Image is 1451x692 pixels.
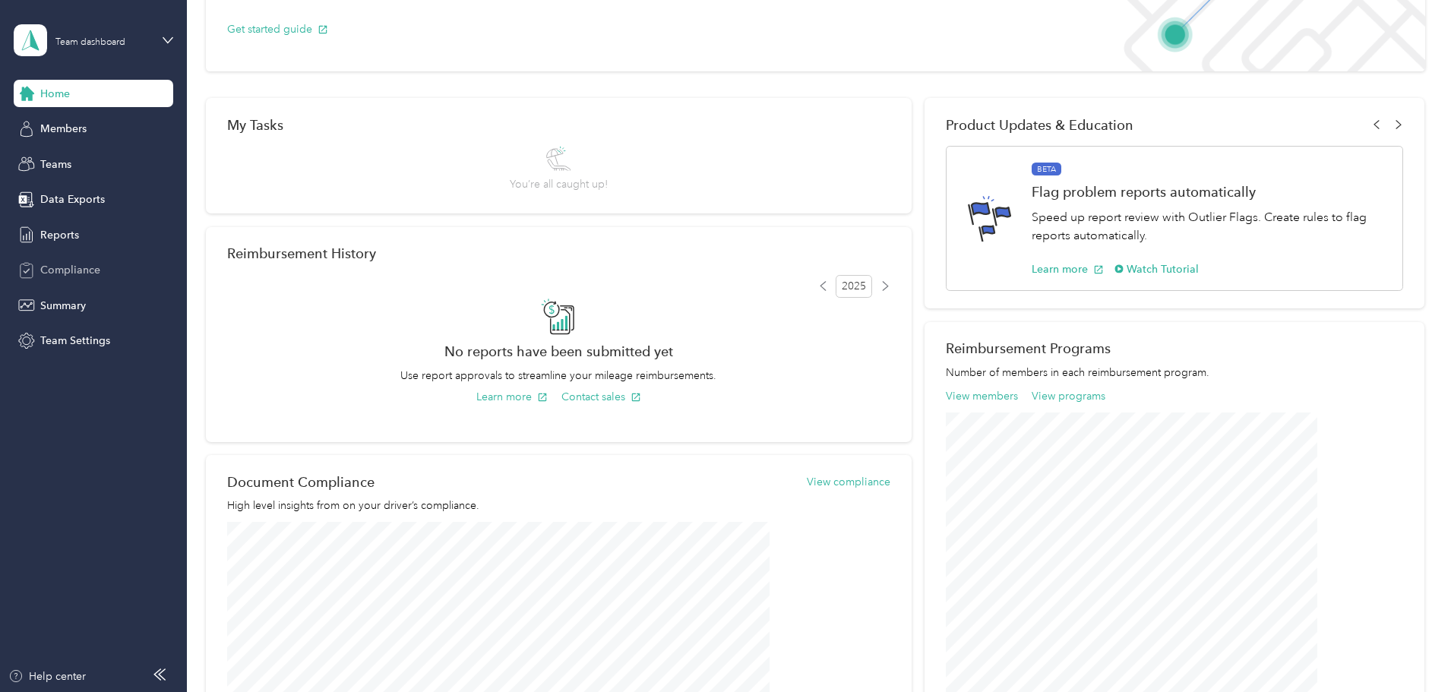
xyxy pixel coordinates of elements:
[561,389,641,405] button: Contact sales
[227,117,890,133] div: My Tasks
[55,38,125,47] div: Team dashboard
[476,389,548,405] button: Learn more
[40,156,71,172] span: Teams
[1366,607,1451,692] iframe: Everlance-gr Chat Button Frame
[946,117,1133,133] span: Product Updates & Education
[227,21,328,37] button: Get started guide
[1032,163,1061,176] span: BETA
[227,368,890,384] p: Use report approvals to streamline your mileage reimbursements.
[227,498,890,513] p: High level insights from on your driver’s compliance.
[40,191,105,207] span: Data Exports
[807,474,890,490] button: View compliance
[1032,261,1104,277] button: Learn more
[40,227,79,243] span: Reports
[227,245,376,261] h2: Reimbursement History
[40,333,110,349] span: Team Settings
[227,343,890,359] h2: No reports have been submitted yet
[227,474,375,490] h2: Document Compliance
[40,262,100,278] span: Compliance
[836,275,872,298] span: 2025
[1114,261,1199,277] button: Watch Tutorial
[1032,208,1386,245] p: Speed up report review with Outlier Flags. Create rules to flag reports automatically.
[946,340,1403,356] h2: Reimbursement Programs
[40,86,70,102] span: Home
[40,121,87,137] span: Members
[8,668,86,684] button: Help center
[946,365,1403,381] p: Number of members in each reimbursement program.
[1032,388,1105,404] button: View programs
[40,298,86,314] span: Summary
[510,176,608,192] span: You’re all caught up!
[946,388,1018,404] button: View members
[1032,184,1386,200] h1: Flag problem reports automatically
